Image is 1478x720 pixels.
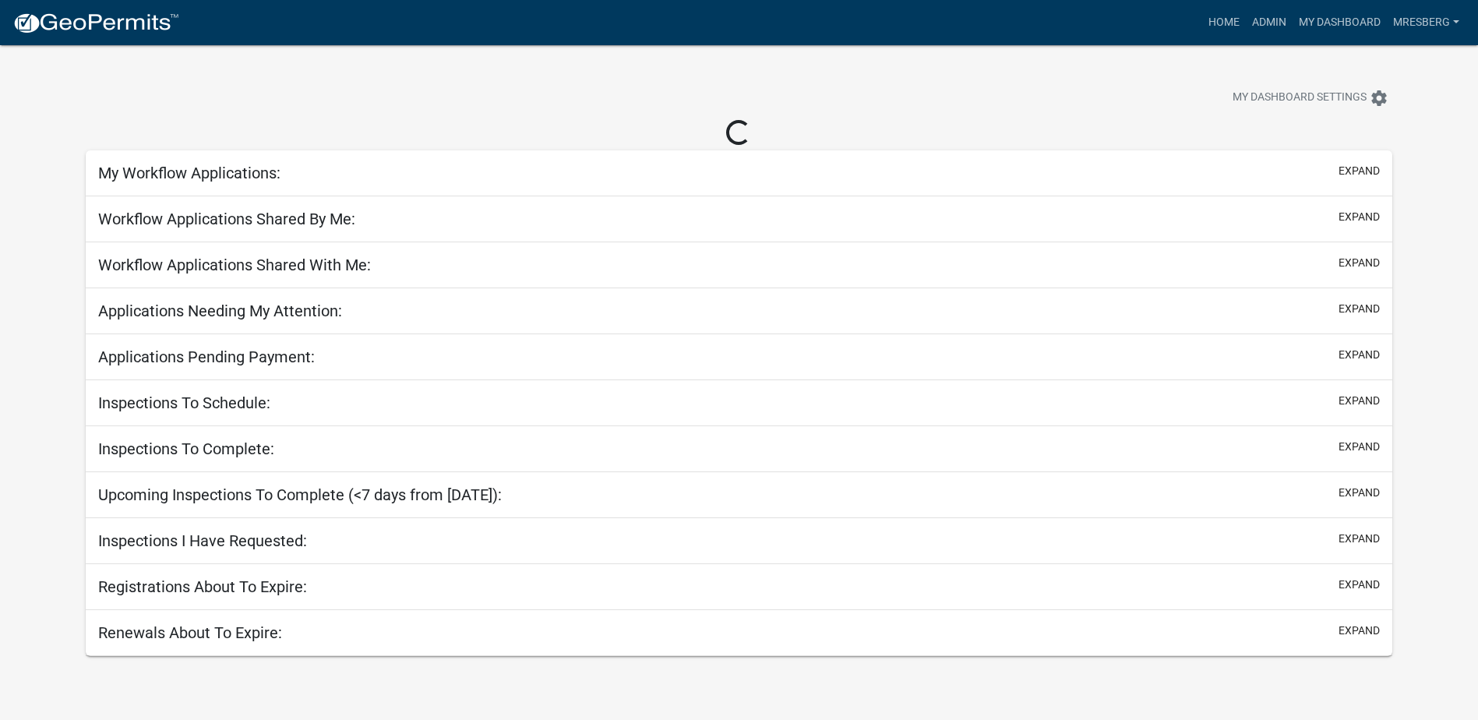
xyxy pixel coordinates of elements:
[1339,577,1380,593] button: expand
[1339,163,1380,179] button: expand
[1246,8,1293,37] a: Admin
[1293,8,1387,37] a: My Dashboard
[1339,623,1380,639] button: expand
[1233,89,1367,108] span: My Dashboard Settings
[98,348,315,366] h5: Applications Pending Payment:
[98,210,355,228] h5: Workflow Applications Shared By Me:
[1339,439,1380,455] button: expand
[1220,83,1401,113] button: My Dashboard Settingssettings
[1339,255,1380,271] button: expand
[98,256,371,274] h5: Workflow Applications Shared With Me:
[98,623,282,642] h5: Renewals About To Expire:
[1339,347,1380,363] button: expand
[98,394,270,412] h5: Inspections To Schedule:
[1339,393,1380,409] button: expand
[1370,89,1388,108] i: settings
[98,164,280,182] h5: My Workflow Applications:
[1387,8,1466,37] a: mresberg
[98,485,502,504] h5: Upcoming Inspections To Complete (<7 days from [DATE]):
[1339,485,1380,501] button: expand
[98,531,307,550] h5: Inspections I Have Requested:
[98,577,307,596] h5: Registrations About To Expire:
[1339,209,1380,225] button: expand
[98,439,274,458] h5: Inspections To Complete:
[1339,531,1380,547] button: expand
[1202,8,1246,37] a: Home
[1339,301,1380,317] button: expand
[98,302,342,320] h5: Applications Needing My Attention:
